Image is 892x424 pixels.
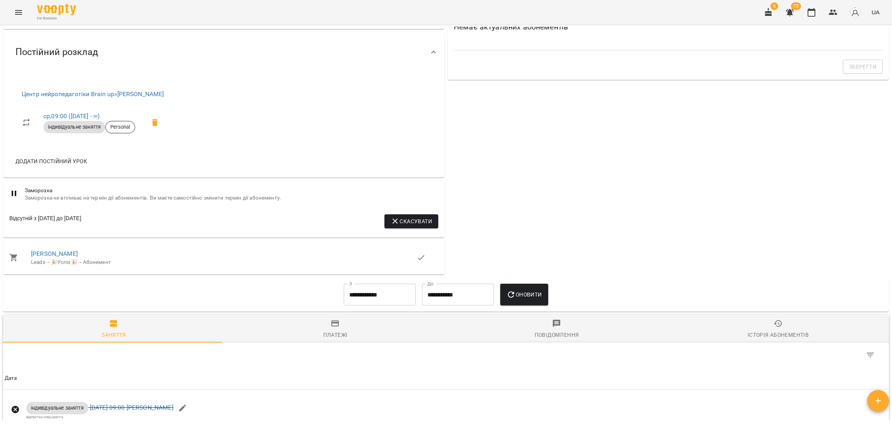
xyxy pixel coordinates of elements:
div: Історія абонементів [748,330,809,340]
span: Видалити приватний урок Тарас Мурава ср 09:00 клієнта Батаєв Тімур [146,113,164,132]
div: Leads 🎉Успіх🎉 Абонемент [31,259,417,266]
button: Фільтр [861,346,880,364]
span: UA [871,8,880,16]
button: Оновити [500,284,548,305]
a: Центр нейропедагогіки Brain up»[PERSON_NAME] [22,90,164,98]
span: → [77,259,83,265]
div: Повідомлення [535,330,579,340]
div: Дата [5,374,17,383]
span: → [45,259,51,265]
div: відпустка спеціаліста [26,414,173,419]
span: Personal [106,124,135,131]
button: Додати постійний урок [12,154,90,168]
button: Menu [9,3,28,22]
span: Додати постійний урок [15,157,87,166]
span: Дата [5,374,887,383]
div: Постійний розклад [3,32,444,72]
span: Заморозка не впливає на термін дії абонементів. Ви маєте самостійно змінити термін дії абонементу. [25,194,438,202]
span: Скасувати [391,217,432,226]
div: Платежі [323,330,348,340]
span: індивідуальне заняття [26,404,88,412]
img: avatar_s.png [850,7,861,18]
a: [PERSON_NAME] [31,250,78,257]
span: For Business [37,16,76,21]
div: Sort [5,374,17,383]
button: UA [868,5,883,19]
span: Заморозка [25,187,438,195]
img: Voopty Logo [37,4,76,15]
div: Table Toolbar [3,343,889,367]
span: 6 [770,2,778,10]
a: ср,09:00 ([DATE] - ∞) [43,112,99,120]
div: Заняття [101,330,126,340]
div: Відсутній з [DATE] до [DATE] [9,214,81,228]
a: [DATE] 09:00 [PERSON_NAME] [90,404,173,411]
h6: Немає актуальних абонементів [454,21,883,33]
span: індивідуальне заняття [43,124,105,131]
button: Скасувати [384,214,438,228]
span: Постійний розклад [15,46,98,58]
span: 72 [791,2,801,10]
span: Оновити [506,290,542,299]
